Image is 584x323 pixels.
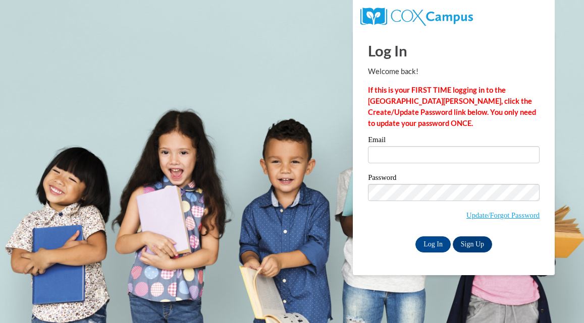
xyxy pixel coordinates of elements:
a: Sign Up [453,236,492,252]
a: Update/Forgot Password [466,211,540,219]
label: Password [368,174,540,184]
strong: If this is your FIRST TIME logging in to the [GEOGRAPHIC_DATA][PERSON_NAME], click the Create/Upd... [368,86,536,127]
p: Welcome back! [368,66,540,77]
img: COX Campus [360,8,473,26]
input: Log In [415,236,451,252]
h1: Log In [368,40,540,61]
label: Email [368,136,540,146]
a: COX Campus [360,12,473,20]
